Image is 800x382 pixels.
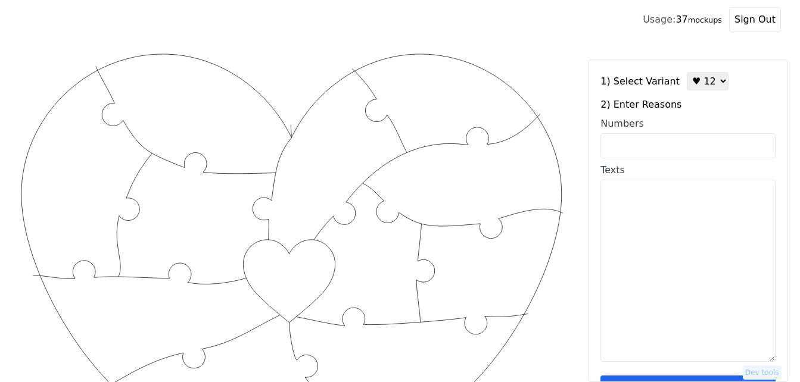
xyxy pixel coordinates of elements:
div: Numbers [600,117,776,131]
button: Sign Out [729,7,781,32]
textarea: Texts [600,180,776,362]
label: 1) Select Variant [600,74,680,89]
div: Texts [600,163,776,177]
div: 37 [643,12,722,27]
label: 2) Enter Reasons [600,98,776,112]
span: Usage: [643,14,676,25]
input: Numbers [600,133,776,158]
small: mockups [688,15,722,24]
button: Dev tools [743,365,782,380]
